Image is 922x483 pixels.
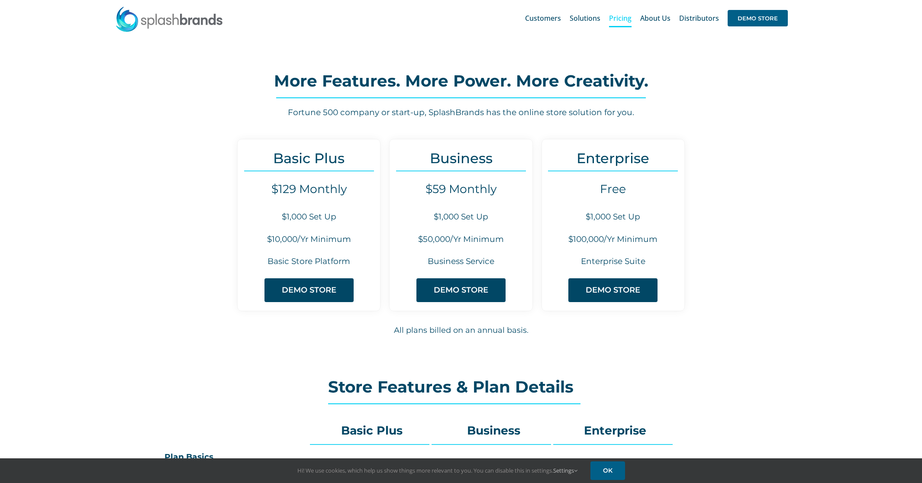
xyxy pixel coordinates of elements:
[390,150,532,166] h3: Business
[590,461,625,480] a: OK
[390,182,532,196] h4: $59 Monthly
[115,6,223,32] img: SplashBrands.com Logo
[542,150,684,166] h3: Enterprise
[434,286,488,295] span: DEMO STORE
[542,182,684,196] h4: Free
[586,286,640,295] span: DEMO STORE
[238,150,380,166] h3: Basic Plus
[238,211,380,223] h6: $1,000 Set Up
[328,378,594,396] h2: Store Features & Plan Details
[679,4,719,32] a: Distributors
[584,423,646,438] strong: Enterprise
[297,467,577,474] span: Hi! We use cookies, which help us show things more relevant to you. You can disable this in setti...
[390,234,532,245] h6: $50,000/Yr Minimum
[238,256,380,267] h6: Basic Store Platform
[525,4,561,32] a: Customers
[158,72,764,90] h2: More Features. More Power. More Creativity.
[282,286,336,295] span: DEMO STORE
[390,211,532,223] h6: $1,000 Set Up
[728,10,788,26] span: DEMO STORE
[158,325,764,336] h6: All plans billed on an annual basis.
[158,107,764,119] h6: Fortune 500 company or start-up, SplashBrands has the online store solution for you.
[553,467,577,474] a: Settings
[238,234,380,245] h6: $10,000/Yr Minimum
[609,4,632,32] a: Pricing
[164,452,213,462] strong: Plan Basics
[570,15,600,22] span: Solutions
[341,423,403,438] strong: Basic Plus
[640,15,671,22] span: About Us
[264,278,354,302] a: DEMO STORE
[390,256,532,267] h6: Business Service
[542,211,684,223] h6: $1,000 Set Up
[238,182,380,196] h4: $129 Monthly
[416,278,506,302] a: DEMO STORE
[542,234,684,245] h6: $100,000/Yr Minimum
[609,15,632,22] span: Pricing
[525,15,561,22] span: Customers
[467,423,520,438] strong: Business
[542,256,684,267] h6: Enterprise Suite
[679,15,719,22] span: Distributors
[525,4,788,32] nav: Main Menu
[568,278,658,302] a: DEMO STORE
[728,4,788,32] a: DEMO STORE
